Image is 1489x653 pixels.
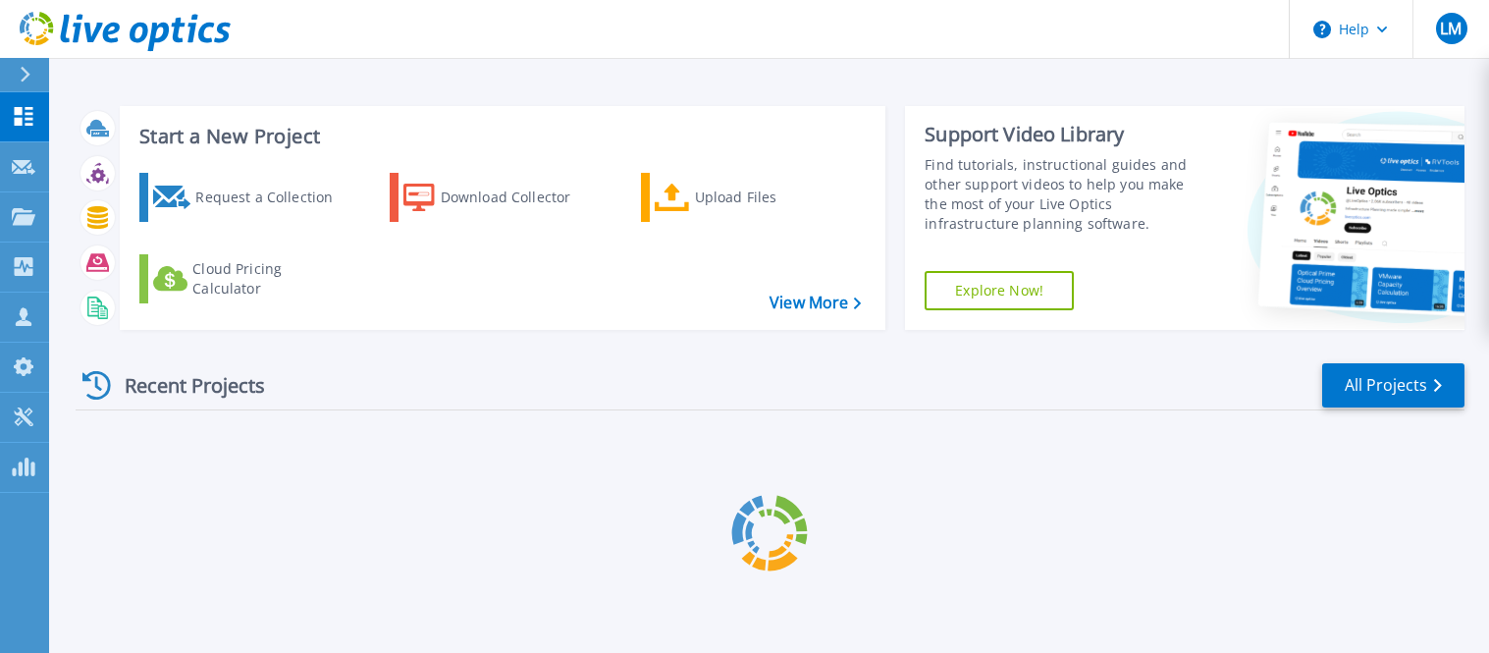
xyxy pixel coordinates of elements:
[390,173,609,222] a: Download Collector
[139,126,860,147] h3: Start a New Project
[770,294,861,312] a: View More
[695,178,852,217] div: Upload Files
[139,254,358,303] a: Cloud Pricing Calculator
[192,259,349,299] div: Cloud Pricing Calculator
[139,173,358,222] a: Request a Collection
[641,173,860,222] a: Upload Files
[195,178,352,217] div: Request a Collection
[1322,363,1464,408] a: All Projects
[925,122,1205,147] div: Support Video Library
[441,178,598,217] div: Download Collector
[1440,21,1462,36] span: LM
[925,155,1205,234] div: Find tutorials, instructional guides and other support videos to help you make the most of your L...
[925,271,1074,310] a: Explore Now!
[76,361,292,409] div: Recent Projects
